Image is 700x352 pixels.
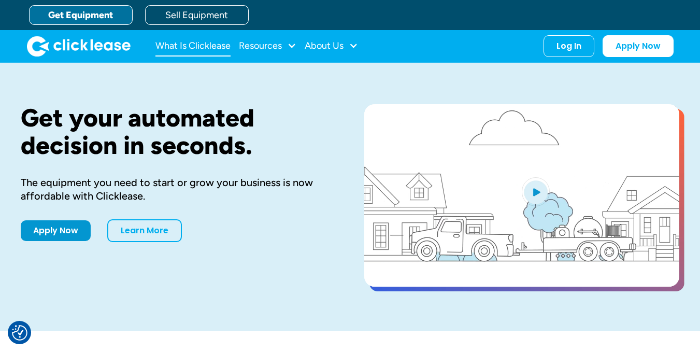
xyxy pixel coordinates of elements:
div: About Us [305,36,358,57]
img: Revisit consent button [12,325,27,341]
a: Learn More [107,219,182,242]
button: Consent Preferences [12,325,27,341]
a: What Is Clicklease [155,36,231,57]
div: Log In [556,41,581,51]
img: Clicklease logo [27,36,131,57]
a: Sell Equipment [145,5,249,25]
a: Apply Now [21,220,91,241]
img: Blue play button logo on a light blue circular background [522,177,550,206]
a: Apply Now [603,35,674,57]
a: open lightbox [364,104,679,287]
a: home [27,36,131,57]
h1: Get your automated decision in seconds. [21,104,331,159]
a: Get Equipment [29,5,133,25]
div: The equipment you need to start or grow your business is now affordable with Clicklease. [21,176,331,203]
div: Resources [239,36,296,57]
